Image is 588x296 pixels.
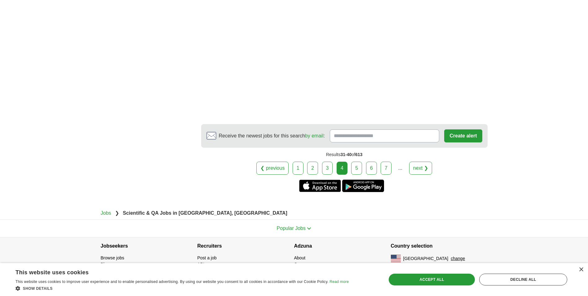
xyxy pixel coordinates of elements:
img: US flag [391,255,401,262]
a: 1 [293,162,303,175]
a: ❮ previous [256,162,289,175]
a: Browse jobs [101,255,124,260]
span: 613 [355,152,362,157]
span: This website uses cookies to improve user experience and to enable personalised advertising. By u... [15,280,329,284]
a: API [197,262,205,267]
a: Blog [101,262,109,267]
a: Get the iPhone app [299,180,341,192]
span: 31-40 [340,152,351,157]
span: Show details [23,286,53,291]
div: Results of [201,148,488,162]
a: 3 [322,162,333,175]
strong: Scientific & QA Jobs in [GEOGRAPHIC_DATA], [GEOGRAPHIC_DATA] [123,210,287,216]
a: 5 [351,162,362,175]
span: Popular Jobs [277,226,306,231]
div: ... [394,162,406,174]
div: Close [579,267,583,272]
h4: Country selection [391,237,488,255]
a: by email [305,133,324,138]
button: change [451,255,465,262]
a: Get the Android app [342,180,384,192]
div: Accept all [389,274,475,285]
div: Decline all [479,274,567,285]
a: About [294,255,306,260]
a: 7 [381,162,391,175]
div: Show details [15,285,349,291]
a: next ❯ [409,162,432,175]
div: This website uses cookies [15,267,333,276]
span: ❯ [115,210,119,216]
span: [GEOGRAPHIC_DATA] [403,255,449,262]
a: 2 [307,162,318,175]
div: 4 [337,162,347,175]
a: Jobs [101,210,111,216]
a: Read more, opens a new window [329,280,349,284]
span: Receive the newest jobs for this search : [219,132,325,140]
a: Careers [294,262,310,267]
img: toggle icon [307,227,311,230]
a: Post a job [197,255,217,260]
button: Create alert [444,129,482,142]
a: 6 [366,162,377,175]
